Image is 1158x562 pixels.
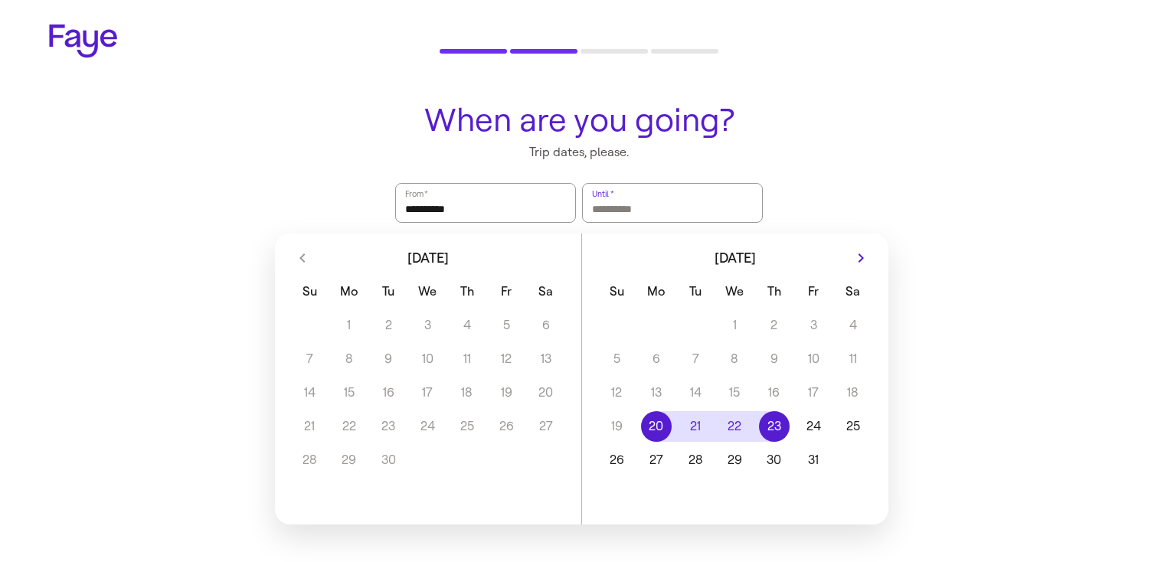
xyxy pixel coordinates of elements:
[638,276,674,307] span: Monday
[407,251,449,265] span: [DATE]
[292,276,328,307] span: Sunday
[677,276,713,307] span: Tuesday
[675,411,715,442] button: 21
[715,445,754,475] button: 29
[386,144,772,161] p: Trip dates, please.
[599,276,635,307] span: Sunday
[528,276,564,307] span: Saturday
[636,411,675,442] button: 20
[796,276,832,307] span: Friday
[835,276,871,307] span: Saturday
[489,276,525,307] span: Friday
[754,411,793,442] button: 23
[715,411,754,442] button: 22
[370,276,406,307] span: Tuesday
[794,411,833,442] button: 24
[675,445,715,475] button: 28
[636,445,675,475] button: 27
[849,246,873,270] button: Next month
[833,411,872,442] button: 25
[756,276,792,307] span: Thursday
[386,103,772,138] h1: When are you going?
[410,276,446,307] span: Wednesday
[331,276,367,307] span: Monday
[449,276,485,307] span: Thursday
[715,251,756,265] span: [DATE]
[590,186,615,201] label: Until
[717,276,753,307] span: Wednesday
[754,445,793,475] button: 30
[597,445,636,475] button: 26
[794,445,833,475] button: 31
[404,186,429,201] label: From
